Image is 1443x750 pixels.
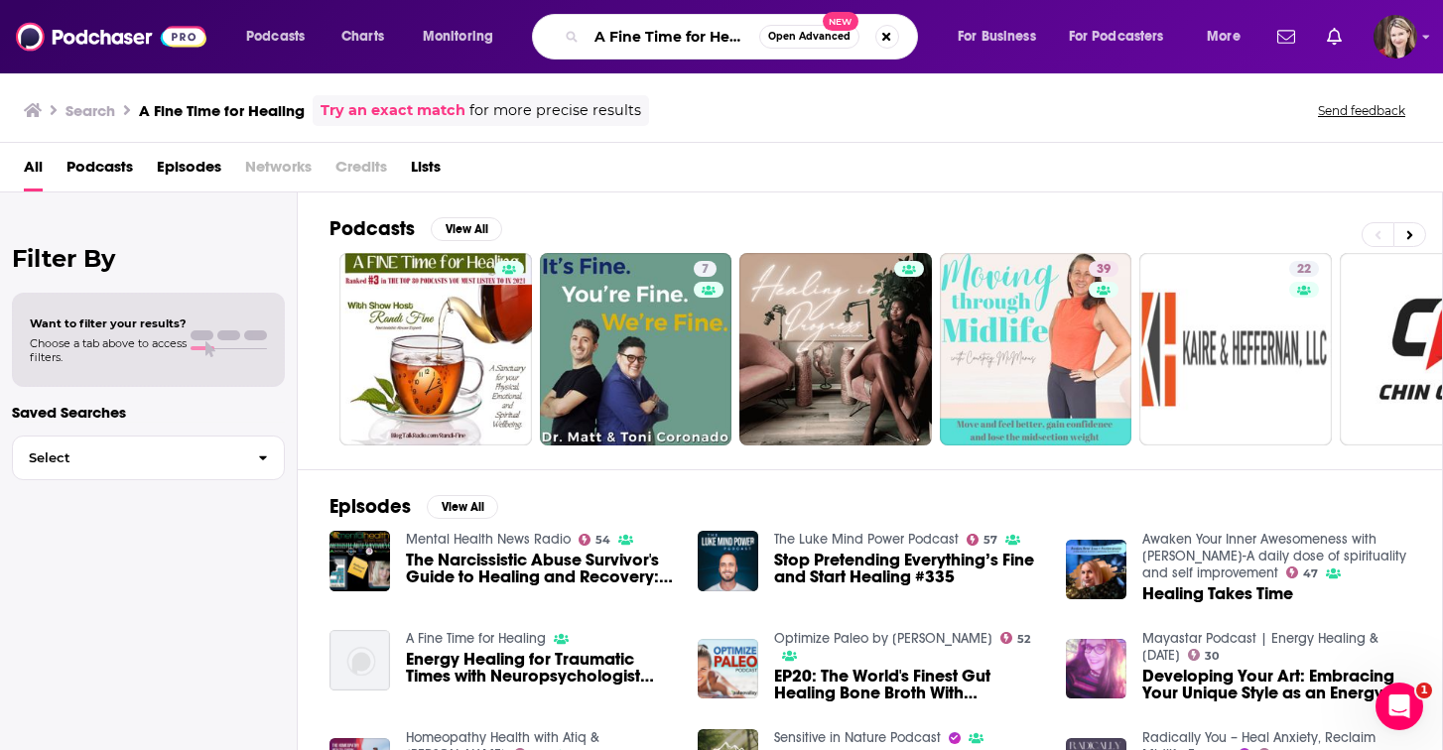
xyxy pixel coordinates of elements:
span: 30 [1205,652,1219,661]
img: Energy Healing for Traumatic Times with Neuropsychologist Stephanie Mines [329,630,390,690]
img: User Profile [1374,15,1417,59]
span: New [823,12,858,31]
a: 39 [940,253,1132,445]
span: Credits [335,151,387,191]
a: 54 [579,534,611,546]
h2: Filter By [12,244,285,273]
h3: Search [66,101,115,120]
a: Episodes [157,151,221,191]
a: EP20: The World's Finest Gut Healing Bone Broth With Lance Roll! [698,639,758,699]
span: EP20: The World's Finest Gut Healing Bone Broth With [PERSON_NAME]! [774,668,1042,701]
button: View All [431,217,502,241]
a: 7 [540,253,732,445]
p: Saved Searches [12,403,285,422]
img: The Narcissistic Abuse Survivor's Guide to Healing and Recovery: Randi G. Fine [329,531,390,591]
span: 54 [595,536,610,545]
a: The Narcissistic Abuse Survivor's Guide to Healing and Recovery: Randi G. Fine [406,552,674,585]
button: open menu [1193,21,1265,53]
h3: A Fine Time for Healing [139,101,305,120]
a: 47 [1286,566,1319,578]
a: 57 [967,534,998,546]
a: Lists [411,151,441,191]
a: Sensitive in Nature Podcast [774,729,941,746]
a: Show notifications dropdown [1269,20,1303,54]
span: For Podcasters [1069,23,1164,51]
button: Open AdvancedNew [759,25,859,49]
a: Show notifications dropdown [1319,20,1350,54]
a: Healing Takes Time [1142,585,1293,602]
span: 57 [984,536,997,545]
button: Select [12,436,285,480]
a: 22 [1139,253,1332,445]
a: Charts [328,21,396,53]
a: A Fine Time for Healing [406,630,546,647]
h2: Episodes [329,494,411,519]
button: View All [427,495,498,519]
iframe: Intercom live chat [1376,683,1423,730]
button: open menu [232,21,330,53]
a: All [24,151,43,191]
a: The Luke Mind Power Podcast [774,531,959,548]
span: 47 [1303,569,1318,578]
a: Podcasts [66,151,133,191]
a: PodcastsView All [329,216,502,241]
span: Podcasts [246,23,305,51]
a: EP20: The World's Finest Gut Healing Bone Broth With Lance Roll! [774,668,1042,701]
button: open menu [944,21,1061,53]
a: 30 [1188,649,1220,661]
a: Try an exact match [321,99,465,122]
input: Search podcasts, credits, & more... [587,21,759,53]
img: Healing Takes Time [1066,540,1126,600]
span: Want to filter your results? [30,316,187,330]
a: 39 [1089,261,1118,277]
span: Networks [245,151,312,191]
span: Choose a tab above to access filters. [30,336,187,364]
span: Monitoring [423,23,493,51]
div: Search podcasts, credits, & more... [551,14,937,60]
span: The Narcissistic Abuse Survivor's Guide to Healing and Recovery: [PERSON_NAME] Fine [406,552,674,585]
span: 52 [1017,635,1030,644]
a: Energy Healing for Traumatic Times with Neuropsychologist Stephanie Mines [406,651,674,685]
span: Open Advanced [768,32,851,42]
h2: Podcasts [329,216,415,241]
span: More [1207,23,1241,51]
a: EpisodesView All [329,494,498,519]
span: 39 [1097,260,1111,280]
span: Logged in as galaxygirl [1374,15,1417,59]
span: Select [13,451,242,464]
button: open menu [1056,21,1193,53]
button: open menu [409,21,519,53]
a: Stop Pretending Everything’s Fine and Start Healing #335 [774,552,1042,585]
img: Developing Your Art: Embracing Your Unique Style as an Energy Healer | Mayastar Unscripted Ep43 |... [1066,639,1126,699]
a: Developing Your Art: Embracing Your Unique Style as an Energy Healer | Mayastar Unscripted Ep43 |... [1142,668,1410,701]
a: Mayastar Podcast | Energy Healing & Ascension [1142,630,1378,664]
a: 22 [1289,261,1319,277]
a: 52 [1000,632,1031,644]
button: Show profile menu [1374,15,1417,59]
span: 7 [702,260,709,280]
a: Mental Health News Radio [406,531,571,548]
span: 1 [1416,683,1432,698]
img: Stop Pretending Everything’s Fine and Start Healing #335 [698,531,758,591]
img: Podchaser - Follow, Share and Rate Podcasts [16,18,206,56]
span: Energy Healing for Traumatic Times with Neuropsychologist [PERSON_NAME] [406,651,674,685]
a: 7 [694,261,717,277]
span: For Business [958,23,1036,51]
a: Optimize Paleo by Paleovalley [774,630,992,647]
a: Awaken Your Inner Awesomeness with Melissa Oatman-A daily dose of spirituality and self improvement [1142,531,1406,581]
span: for more precise results [469,99,641,122]
span: Charts [341,23,384,51]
